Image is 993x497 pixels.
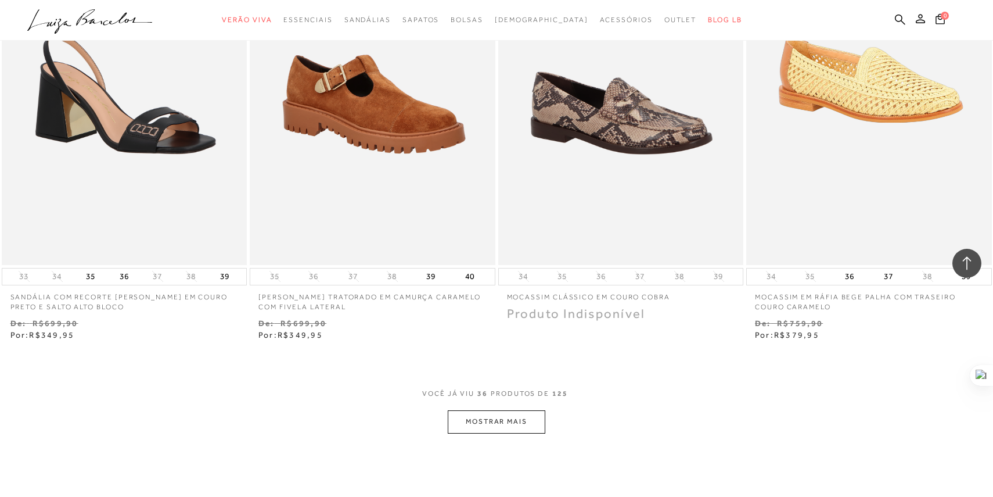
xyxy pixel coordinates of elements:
[267,271,283,282] button: 35
[919,271,936,282] button: 38
[451,16,483,24] span: Bolsas
[664,16,697,24] span: Outlet
[217,269,233,285] button: 39
[477,389,488,410] span: 36
[183,271,199,282] button: 38
[402,16,439,24] span: Sapatos
[16,271,32,282] button: 33
[384,271,400,282] button: 38
[507,306,646,321] span: Produto Indisponível
[495,9,588,31] a: noSubCategoriesText
[33,319,78,328] small: R$699,90
[283,9,332,31] a: categoryNavScreenReaderText
[632,271,648,282] button: 37
[774,330,819,339] span: R$379,95
[82,269,99,285] button: 35
[552,389,568,410] span: 125
[932,13,948,28] button: 0
[880,269,897,285] button: 37
[250,285,495,312] a: [PERSON_NAME] TRATORADO EM CAMURÇA CARAMELO COM FIVELA LATERAL
[2,285,247,312] a: SANDÁLIA COM RECORTE [PERSON_NAME] EM COURO PRETO E SALTO ALTO BLOCO
[746,285,992,312] a: MOCASSIM EM RÁFIA BEGE PALHA COM TRASEIRO COURO CARAMELO
[258,319,275,328] small: De:
[451,9,483,31] a: categoryNavScreenReaderText
[448,410,545,433] button: MOSTRAR MAIS
[664,9,697,31] a: categoryNavScreenReaderText
[958,269,974,285] button: 39
[600,9,653,31] a: categoryNavScreenReaderText
[344,16,391,24] span: Sandálias
[29,330,74,339] span: R$349,95
[755,319,771,328] small: De:
[763,271,779,282] button: 34
[222,16,272,24] span: Verão Viva
[462,269,478,285] button: 40
[280,319,326,328] small: R$699,90
[305,271,322,282] button: 36
[515,271,531,282] button: 34
[593,271,609,282] button: 36
[222,9,272,31] a: categoryNavScreenReaderText
[600,16,653,24] span: Acessórios
[841,269,858,285] button: 36
[708,9,742,31] a: BLOG LB
[710,271,726,282] button: 39
[344,9,391,31] a: categoryNavScreenReaderText
[777,319,823,328] small: R$759,90
[554,271,570,282] button: 35
[755,330,819,339] span: Por:
[149,271,165,282] button: 37
[423,269,439,285] button: 39
[10,319,27,328] small: De:
[671,271,688,282] button: 38
[802,271,818,282] button: 35
[941,12,949,20] span: 0
[278,330,323,339] span: R$349,95
[491,389,549,399] span: PRODUTOS DE
[498,285,744,302] a: MOCASSIM CLÁSSICO EM COURO COBRA
[258,330,323,339] span: Por:
[495,16,588,24] span: [DEMOGRAPHIC_DATA]
[283,16,332,24] span: Essenciais
[345,271,361,282] button: 37
[422,389,474,399] span: VOCê JÁ VIU
[49,271,65,282] button: 34
[116,269,132,285] button: 36
[708,16,742,24] span: BLOG LB
[402,9,439,31] a: categoryNavScreenReaderText
[10,330,75,339] span: Por:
